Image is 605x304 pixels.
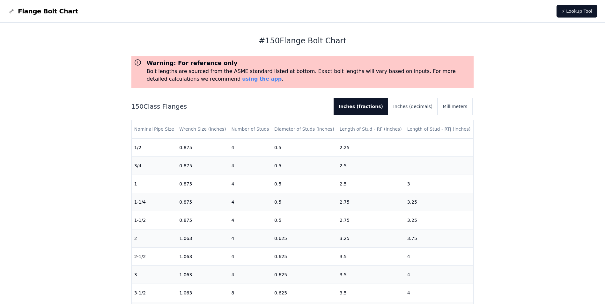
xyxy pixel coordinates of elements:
[337,265,405,284] td: 3.5
[132,193,177,211] td: 1-1/4
[272,138,337,156] td: 0.5
[177,284,229,302] td: 1.063
[438,98,472,115] button: Millimeters
[405,120,474,138] th: Length of Stud - RTJ (inches)
[131,102,328,111] h2: 150 Class Flanges
[147,68,471,83] p: Bolt lengths are sourced from the ASME standard listed at bottom. Exact bolt lengths will vary ba...
[132,138,177,156] td: 1/2
[177,193,229,211] td: 0.875
[337,229,405,247] td: 3.25
[147,59,471,68] h3: Warning: For reference only
[132,175,177,193] td: 1
[405,284,474,302] td: 4
[242,76,282,82] a: using the app
[272,229,337,247] td: 0.625
[229,193,272,211] td: 4
[229,284,272,302] td: 8
[557,5,597,18] a: ⚡ Lookup Tool
[131,36,474,46] h1: # 150 Flange Bolt Chart
[405,229,474,247] td: 3.75
[177,247,229,265] td: 1.063
[337,247,405,265] td: 3.5
[272,156,337,175] td: 0.5
[177,175,229,193] td: 0.875
[337,156,405,175] td: 2.5
[405,247,474,265] td: 4
[388,98,438,115] button: Inches (decimals)
[177,138,229,156] td: 0.875
[132,120,177,138] th: Nominal Pipe Size
[229,138,272,156] td: 4
[337,120,405,138] th: Length of Stud - RF (inches)
[8,7,15,15] img: Flange Bolt Chart Logo
[229,247,272,265] td: 4
[405,175,474,193] td: 3
[272,175,337,193] td: 0.5
[337,138,405,156] td: 2.25
[337,175,405,193] td: 2.5
[405,193,474,211] td: 3.25
[229,175,272,193] td: 4
[132,265,177,284] td: 3
[272,211,337,229] td: 0.5
[272,193,337,211] td: 0.5
[132,156,177,175] td: 3/4
[229,265,272,284] td: 4
[177,156,229,175] td: 0.875
[177,229,229,247] td: 1.063
[272,284,337,302] td: 0.625
[229,156,272,175] td: 4
[229,229,272,247] td: 4
[272,247,337,265] td: 0.625
[229,120,272,138] th: Number of Studs
[132,229,177,247] td: 2
[177,265,229,284] td: 1.063
[177,120,229,138] th: Wrench Size (inches)
[337,193,405,211] td: 2.75
[405,265,474,284] td: 4
[272,265,337,284] td: 0.625
[229,211,272,229] td: 4
[177,211,229,229] td: 0.875
[132,211,177,229] td: 1-1/2
[405,211,474,229] td: 3.25
[8,7,78,16] a: Flange Bolt Chart LogoFlange Bolt Chart
[132,284,177,302] td: 3-1/2
[337,284,405,302] td: 3.5
[334,98,388,115] button: Inches (fractions)
[18,7,78,16] span: Flange Bolt Chart
[337,211,405,229] td: 2.75
[132,247,177,265] td: 2-1/2
[272,120,337,138] th: Diameter of Studs (inches)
